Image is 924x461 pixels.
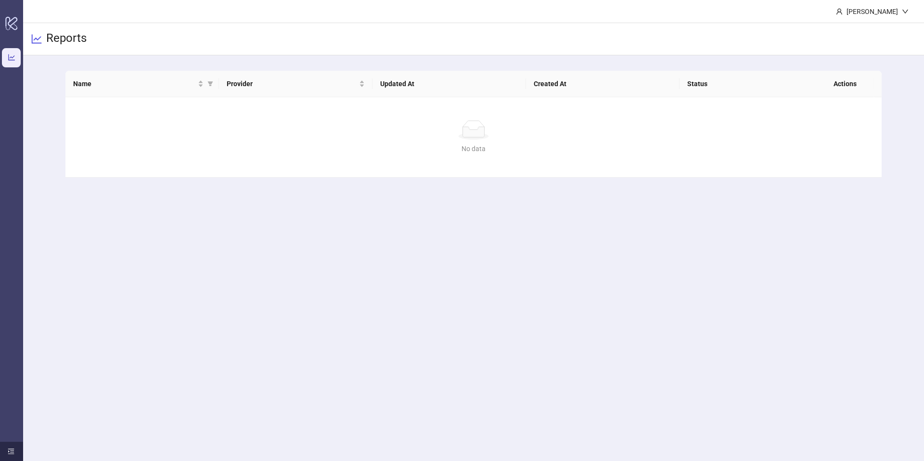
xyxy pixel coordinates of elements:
[227,78,357,89] span: Provider
[65,71,219,97] th: Name
[207,81,213,87] span: filter
[902,8,909,15] span: down
[77,143,870,154] div: No data
[826,71,874,97] th: Actions
[205,77,215,91] span: filter
[843,6,902,17] div: [PERSON_NAME]
[526,71,680,97] th: Created At
[46,31,87,47] h3: Reports
[680,71,833,97] th: Status
[8,448,14,455] span: menu-unfold
[372,71,526,97] th: Updated At
[219,71,372,97] th: Provider
[73,78,196,89] span: Name
[836,8,843,15] span: user
[31,33,42,45] span: line-chart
